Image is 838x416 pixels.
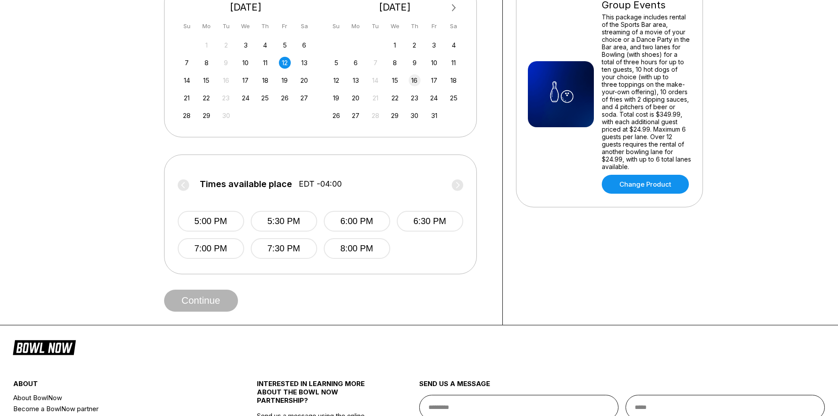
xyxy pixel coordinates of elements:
[201,20,212,32] div: Mo
[528,61,594,127] img: Group Events
[448,92,460,104] div: Choose Saturday, October 25th, 2025
[298,57,310,69] div: Choose Saturday, September 13th, 2025
[370,74,381,86] div: Not available Tuesday, October 14th, 2025
[259,39,271,51] div: Choose Thursday, September 4th, 2025
[389,57,401,69] div: Choose Wednesday, October 8th, 2025
[389,74,401,86] div: Choose Wednesday, October 15th, 2025
[409,92,421,104] div: Choose Thursday, October 23rd, 2025
[350,110,362,121] div: Choose Monday, October 27th, 2025
[181,110,193,121] div: Choose Sunday, September 28th, 2025
[178,238,244,259] button: 7:00 PM
[279,20,291,32] div: Fr
[279,74,291,86] div: Choose Friday, September 19th, 2025
[350,57,362,69] div: Choose Monday, October 6th, 2025
[181,92,193,104] div: Choose Sunday, September 21st, 2025
[279,57,291,69] div: Choose Friday, September 12th, 2025
[448,20,460,32] div: Sa
[220,110,232,121] div: Not available Tuesday, September 30th, 2025
[330,20,342,32] div: Su
[201,92,212,104] div: Choose Monday, September 22nd, 2025
[330,110,342,121] div: Choose Sunday, October 26th, 2025
[409,74,421,86] div: Choose Thursday, October 16th, 2025
[389,20,401,32] div: We
[178,1,314,13] div: [DATE]
[13,392,216,403] a: About BowlNow
[370,57,381,69] div: Not available Tuesday, October 7th, 2025
[330,74,342,86] div: Choose Sunday, October 12th, 2025
[370,110,381,121] div: Not available Tuesday, October 28th, 2025
[240,74,252,86] div: Choose Wednesday, September 17th, 2025
[220,20,232,32] div: Tu
[220,74,232,86] div: Not available Tuesday, September 16th, 2025
[240,57,252,69] div: Choose Wednesday, September 10th, 2025
[240,20,252,32] div: We
[259,57,271,69] div: Choose Thursday, September 11th, 2025
[181,74,193,86] div: Choose Sunday, September 14th, 2025
[409,57,421,69] div: Choose Thursday, October 9th, 2025
[13,379,216,392] div: about
[602,175,689,194] a: Change Product
[201,74,212,86] div: Choose Monday, September 15th, 2025
[409,20,421,32] div: Th
[324,238,390,259] button: 8:00 PM
[298,74,310,86] div: Choose Saturday, September 20th, 2025
[13,403,216,414] a: Become a BowlNow partner
[329,38,461,121] div: month 2025-10
[201,57,212,69] div: Choose Monday, September 8th, 2025
[259,74,271,86] div: Choose Thursday, September 18th, 2025
[251,211,317,232] button: 5:30 PM
[370,20,381,32] div: Tu
[240,92,252,104] div: Choose Wednesday, September 24th, 2025
[298,39,310,51] div: Choose Saturday, September 6th, 2025
[428,39,440,51] div: Choose Friday, October 3rd, 2025
[428,110,440,121] div: Choose Friday, October 31st, 2025
[389,39,401,51] div: Choose Wednesday, October 1st, 2025
[389,92,401,104] div: Choose Wednesday, October 22nd, 2025
[201,39,212,51] div: Not available Monday, September 1st, 2025
[257,379,379,412] div: INTERESTED IN LEARNING MORE ABOUT THE BOWL NOW PARTNERSHIP?
[181,20,193,32] div: Su
[330,92,342,104] div: Choose Sunday, October 19th, 2025
[259,20,271,32] div: Th
[409,110,421,121] div: Choose Thursday, October 30th, 2025
[448,57,460,69] div: Choose Saturday, October 11th, 2025
[428,74,440,86] div: Choose Friday, October 17th, 2025
[428,92,440,104] div: Choose Friday, October 24th, 2025
[447,1,461,15] button: Next Month
[279,39,291,51] div: Choose Friday, September 5th, 2025
[180,38,312,121] div: month 2025-09
[389,110,401,121] div: Choose Wednesday, October 29th, 2025
[428,20,440,32] div: Fr
[409,39,421,51] div: Choose Thursday, October 2nd, 2025
[178,211,244,232] button: 5:00 PM
[602,13,691,170] div: This package includes rental of the Sports Bar area, streaming of a movie of your choice or a Dan...
[220,92,232,104] div: Not available Tuesday, September 23rd, 2025
[330,57,342,69] div: Choose Sunday, October 5th, 2025
[299,179,342,189] span: EDT -04:00
[298,20,310,32] div: Sa
[448,39,460,51] div: Choose Saturday, October 4th, 2025
[220,39,232,51] div: Not available Tuesday, September 2nd, 2025
[259,92,271,104] div: Choose Thursday, September 25th, 2025
[220,57,232,69] div: Not available Tuesday, September 9th, 2025
[350,74,362,86] div: Choose Monday, October 13th, 2025
[251,238,317,259] button: 7:30 PM
[350,20,362,32] div: Mo
[397,211,463,232] button: 6:30 PM
[350,92,362,104] div: Choose Monday, October 20th, 2025
[428,57,440,69] div: Choose Friday, October 10th, 2025
[419,379,825,395] div: send us a message
[298,92,310,104] div: Choose Saturday, September 27th, 2025
[181,57,193,69] div: Choose Sunday, September 7th, 2025
[240,39,252,51] div: Choose Wednesday, September 3rd, 2025
[324,211,390,232] button: 6:00 PM
[327,1,463,13] div: [DATE]
[200,179,292,189] span: Times available place
[370,92,381,104] div: Not available Tuesday, October 21st, 2025
[279,92,291,104] div: Choose Friday, September 26th, 2025
[201,110,212,121] div: Choose Monday, September 29th, 2025
[448,74,460,86] div: Choose Saturday, October 18th, 2025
